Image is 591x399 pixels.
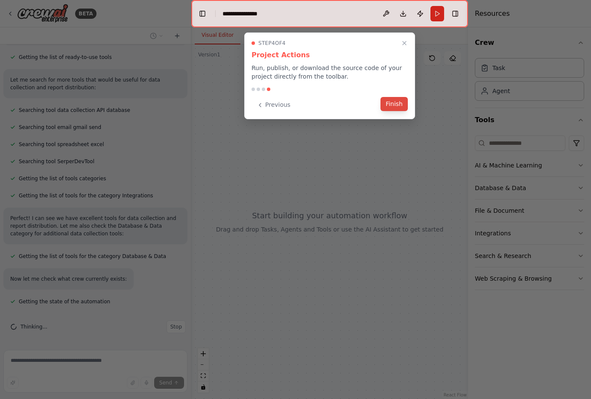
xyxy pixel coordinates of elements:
button: Previous [252,98,295,112]
p: Run, publish, or download the source code of your project directly from the toolbar. [252,64,408,81]
span: Step 4 of 4 [258,40,286,47]
button: Finish [380,97,408,111]
h3: Project Actions [252,50,408,60]
button: Close walkthrough [399,38,410,48]
button: Hide left sidebar [196,8,208,20]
